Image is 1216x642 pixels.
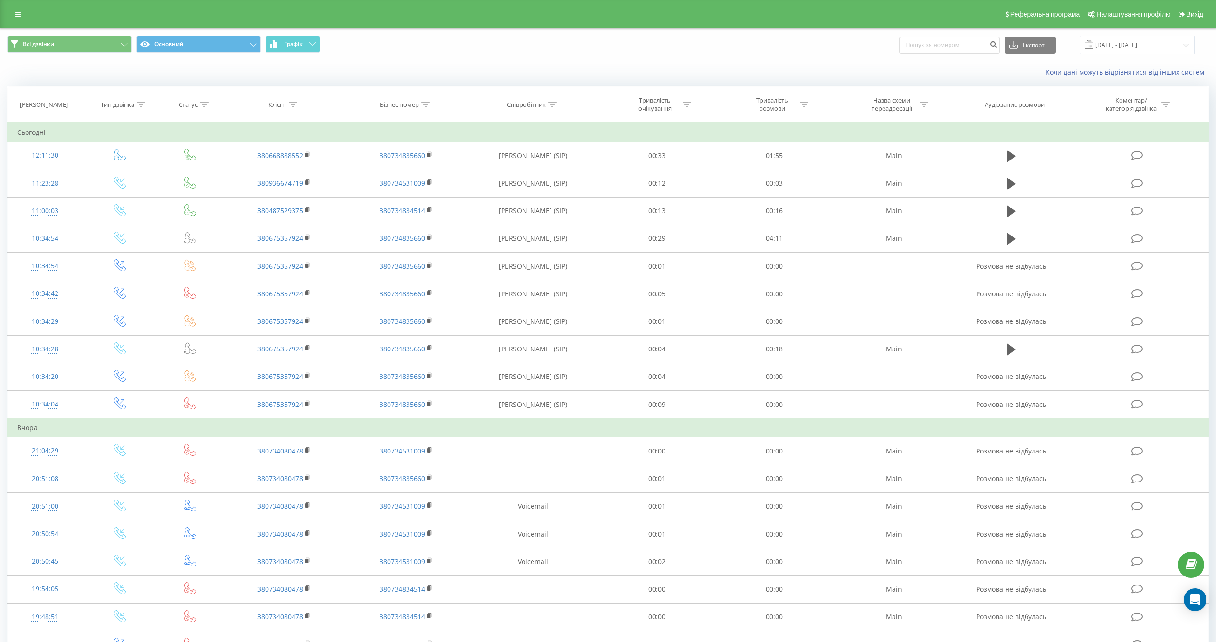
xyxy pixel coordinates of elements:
td: [PERSON_NAME] (SIP) [467,280,598,308]
div: 10:34:54 [17,229,73,248]
div: 11:23:28 [17,174,73,193]
span: Налаштування профілю [1096,10,1170,18]
a: 380675357924 [257,317,303,326]
td: 00:01 [598,253,716,280]
td: Main [833,225,955,252]
div: [PERSON_NAME] [20,101,68,109]
td: [PERSON_NAME] (SIP) [467,225,598,252]
a: 380734835660 [380,289,425,298]
a: 380734080478 [257,446,303,455]
div: 11:00:03 [17,202,73,220]
span: Розмова не відбулась [976,557,1046,566]
div: Клієнт [268,101,286,109]
div: Бізнес номер [380,101,419,109]
span: Розмова не відбулась [976,474,1046,483]
div: Тип дзвінка [101,101,134,109]
td: 00:00 [598,603,716,631]
button: Основний [136,36,261,53]
td: Вчора [8,418,1209,437]
td: 00:00 [716,253,833,280]
td: Main [833,170,955,197]
a: 380734531009 [380,501,425,510]
td: 00:00 [716,520,833,548]
td: 00:04 [598,335,716,363]
td: 00:16 [716,197,833,225]
span: Розмова не відбулась [976,585,1046,594]
td: Voicemail [467,520,598,548]
div: Тривалість розмови [747,96,798,113]
td: 00:18 [716,335,833,363]
a: 380487529375 [257,206,303,215]
a: 380675357924 [257,289,303,298]
div: 12:11:30 [17,146,73,165]
button: Всі дзвінки [7,36,132,53]
div: Аудіозапис розмови [985,101,1045,109]
td: 00:00 [716,465,833,492]
a: 380734531009 [380,529,425,538]
td: Main [833,576,955,603]
td: 00:12 [598,170,716,197]
td: 00:00 [716,391,833,419]
a: 380734080478 [257,501,303,510]
span: Реферальна програма [1010,10,1080,18]
td: 00:00 [716,280,833,308]
td: [PERSON_NAME] (SIP) [467,308,598,335]
div: Назва схеми переадресації [866,96,917,113]
span: Розмова не відбулась [976,372,1046,381]
div: 10:34:04 [17,395,73,414]
div: 10:34:29 [17,312,73,331]
div: 10:34:42 [17,284,73,303]
td: 00:29 [598,225,716,252]
div: 10:34:54 [17,257,73,275]
div: 19:54:05 [17,580,73,598]
a: 380734835660 [380,262,425,271]
div: 20:50:45 [17,552,73,571]
span: Розмова не відбулась [976,529,1046,538]
td: 00:00 [598,437,716,465]
td: Main [833,548,955,576]
a: 380675357924 [257,372,303,381]
a: 380668888552 [257,151,303,160]
td: 00:01 [598,308,716,335]
div: 19:48:51 [17,608,73,626]
td: Main [833,197,955,225]
a: 380675357924 [257,262,303,271]
a: 380734834514 [380,206,425,215]
div: 10:34:28 [17,340,73,359]
td: 00:01 [598,520,716,548]
td: 00:09 [598,391,716,419]
div: 20:51:08 [17,470,73,488]
button: Експорт [1005,37,1056,54]
span: Всі дзвінки [23,40,54,48]
a: 380734835660 [380,344,425,353]
td: [PERSON_NAME] (SIP) [467,253,598,280]
td: Voicemail [467,492,598,520]
div: Коментар/категорія дзвінка [1103,96,1159,113]
div: 20:50:54 [17,525,73,543]
td: Main [833,492,955,520]
a: 380734080478 [257,612,303,621]
td: Main [833,335,955,363]
td: Main [833,520,955,548]
a: 380734834514 [380,612,425,621]
td: [PERSON_NAME] (SIP) [467,363,598,390]
td: [PERSON_NAME] (SIP) [467,391,598,419]
a: 380734835660 [380,474,425,483]
a: 380734080478 [257,474,303,483]
a: 380734531009 [380,179,425,188]
a: 380734835660 [380,234,425,243]
span: Розмова не відбулась [976,446,1046,455]
span: Розмова не відбулась [976,501,1046,510]
a: 380675357924 [257,234,303,243]
td: 00:33 [598,142,716,170]
a: 380734835660 [380,372,425,381]
a: 380734080478 [257,529,303,538]
a: 380734531009 [380,446,425,455]
td: 00:05 [598,280,716,308]
div: Тривалість очікування [629,96,680,113]
td: [PERSON_NAME] (SIP) [467,170,598,197]
div: 21:04:29 [17,442,73,460]
div: Статус [179,101,198,109]
div: 10:34:20 [17,368,73,386]
td: 00:01 [598,465,716,492]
